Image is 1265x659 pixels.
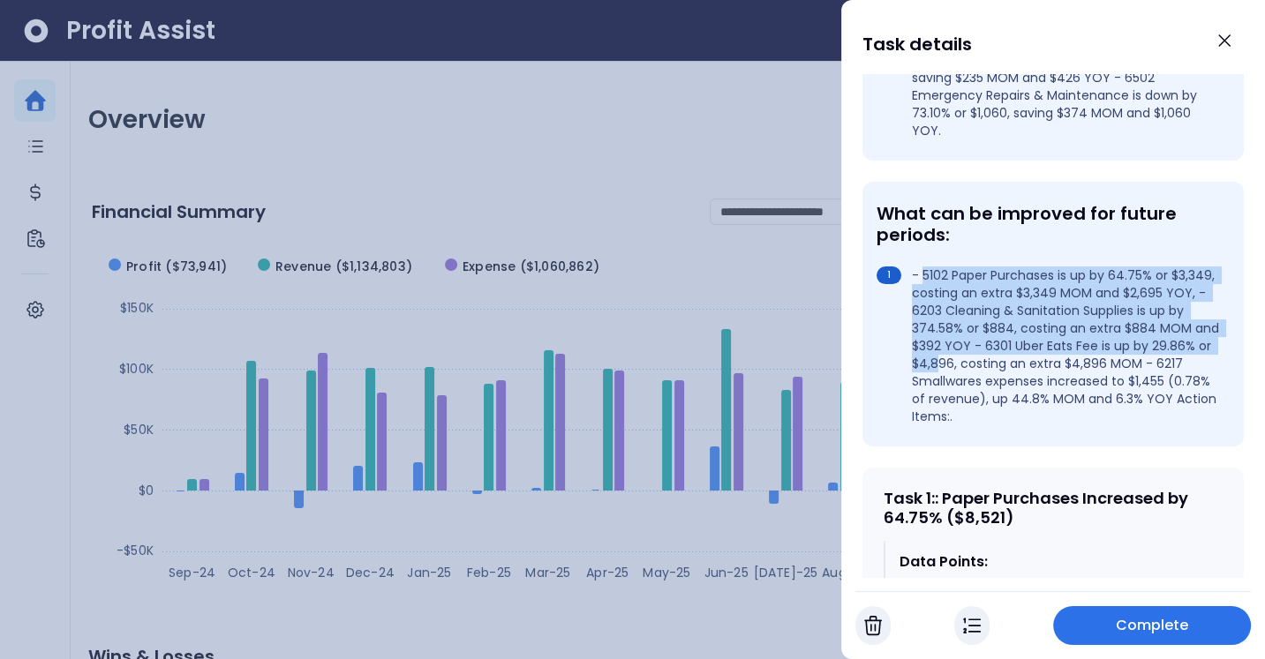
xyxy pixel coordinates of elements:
img: In Progress [963,615,981,636]
div: Data Points: [900,551,1209,573]
img: Cancel Task [864,615,882,636]
button: Close [1205,21,1244,60]
button: Complete [1053,606,1251,645]
div: Task 1 : : Paper Purchases Increased by 64.75% ($8,521) [884,489,1223,527]
li: - 8209 Bookkeeping Fees decreased by 74.4% or $1,339, saving $1,339 MOM and $26 YOY - 6208 Floor ... [877,16,1223,139]
div: What can be improved for future periods: [877,203,1223,245]
span: Complete [1116,615,1189,636]
li: - 5102 Paper Purchases is up by 64.75% or $3,349, costing an extra $3,349 MOM and $2,695 YOY, - 6... [877,266,1223,425]
h1: Task details [862,28,972,60]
